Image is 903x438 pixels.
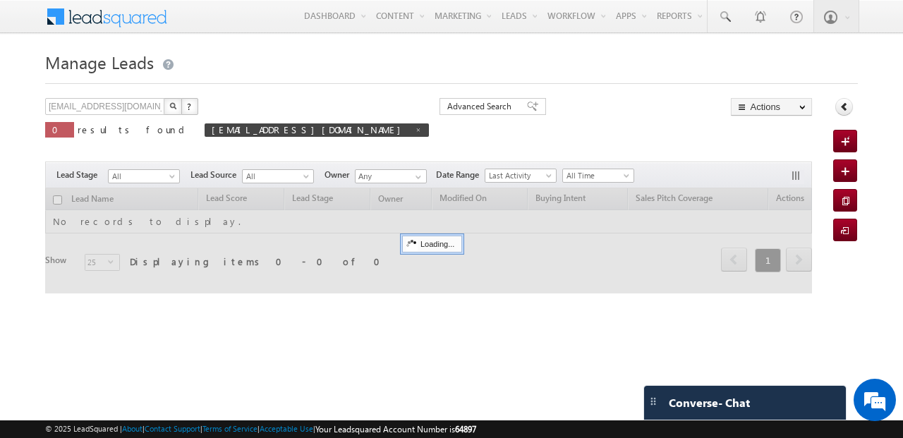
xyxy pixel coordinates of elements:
span: [EMAIL_ADDRESS][DOMAIN_NAME] [212,123,408,135]
span: 64897 [455,424,476,434]
a: Last Activity [485,169,557,183]
input: Type to Search [355,169,427,183]
span: ? [187,100,193,112]
a: Terms of Service [202,424,257,433]
span: Lead Source [190,169,242,181]
span: Date Range [436,169,485,181]
button: Actions [731,98,812,116]
span: Manage Leads [45,51,154,73]
span: Last Activity [485,169,552,182]
span: All [243,170,310,183]
span: Converse - Chat [669,396,750,409]
a: Show All Items [408,170,425,184]
span: Advanced Search [447,100,516,113]
a: Acceptable Use [260,424,313,433]
span: Your Leadsquared Account Number is [315,424,476,434]
div: Loading... [402,236,462,253]
a: Contact Support [145,424,200,433]
span: © 2025 LeadSquared | | | | | [45,422,476,436]
span: 0 [52,123,67,135]
span: results found [78,123,190,135]
span: All [109,170,176,183]
img: carter-drag [648,396,659,407]
button: ? [181,98,198,115]
a: All Time [562,169,634,183]
a: About [122,424,143,433]
a: All [242,169,314,183]
a: All [108,169,180,183]
span: Lead Stage [56,169,108,181]
span: Owner [325,169,355,181]
span: All Time [563,169,630,182]
img: Search [169,102,176,109]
